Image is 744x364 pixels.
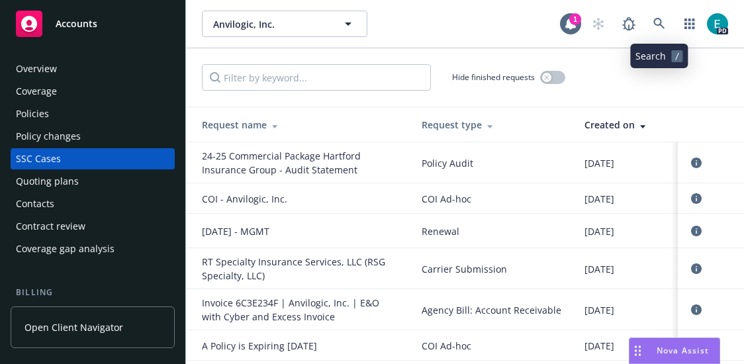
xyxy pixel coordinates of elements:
[11,216,175,237] a: Contract review
[16,238,115,259] div: Coverage gap analysis
[11,148,175,169] a: SSC Cases
[707,13,728,34] img: photo
[584,262,614,276] span: [DATE]
[11,58,175,79] a: Overview
[202,118,400,132] div: Request name
[422,156,563,170] span: Policy Audit
[16,193,54,214] div: Contacts
[688,191,704,206] a: circleInformation
[422,192,563,206] span: COI Ad-hoc
[16,81,57,102] div: Coverage
[11,193,175,214] a: Contacts
[422,118,563,132] div: Request type
[213,17,328,31] span: Anvilogic, Inc.
[16,58,57,79] div: Overview
[584,303,614,317] span: [DATE]
[688,223,704,239] a: circleInformation
[584,118,663,132] div: Created on
[202,339,400,353] div: A Policy is Expiring in 6 Days
[584,224,614,238] span: [DATE]
[676,11,703,37] a: Switch app
[569,13,581,25] div: 1
[16,103,49,124] div: Policies
[629,338,720,364] button: Nova Assist
[16,171,79,192] div: Quoting plans
[11,81,175,102] a: Coverage
[11,5,175,42] a: Accounts
[422,339,563,353] span: COI Ad-hoc
[688,261,704,277] a: circleInformation
[202,255,400,283] div: RT Specialty Insurance Services, LLC (RSG Specialty, LLC)
[629,338,646,363] div: Drag to move
[616,11,642,37] a: Report a Bug
[584,192,614,206] span: [DATE]
[16,216,85,237] div: Contract review
[16,148,61,169] div: SSC Cases
[11,238,175,259] a: Coverage gap analysis
[11,126,175,147] a: Policy changes
[202,149,400,177] div: 24-25 Commercial Package Hartford Insurance Group - Audit Statement
[452,71,535,83] span: Hide finished requests
[56,19,97,29] span: Accounts
[202,296,400,324] div: Invoice 6C3E234F | Anvilogic, Inc. | E&O with Cyber and Excess Invoice
[585,11,612,37] a: Start snowing
[202,11,367,37] button: Anvilogic, Inc.
[422,224,563,238] span: Renewal
[584,156,614,170] span: [DATE]
[657,345,709,356] span: Nova Assist
[11,103,175,124] a: Policies
[11,286,175,299] div: Billing
[11,171,175,192] a: Quoting plans
[646,11,673,37] a: Search
[688,155,704,171] a: circleInformation
[202,192,400,206] div: COI - Anvilogic, Inc.
[688,302,704,318] a: circleInformation
[202,64,431,91] input: Filter by keyword...
[584,339,614,353] span: [DATE]
[16,126,81,147] div: Policy changes
[24,320,123,334] span: Open Client Navigator
[422,303,563,317] span: Agency Bill: Account Receivable
[422,262,563,276] span: Carrier Submission
[202,224,400,238] div: 12/08/25 - MGMT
